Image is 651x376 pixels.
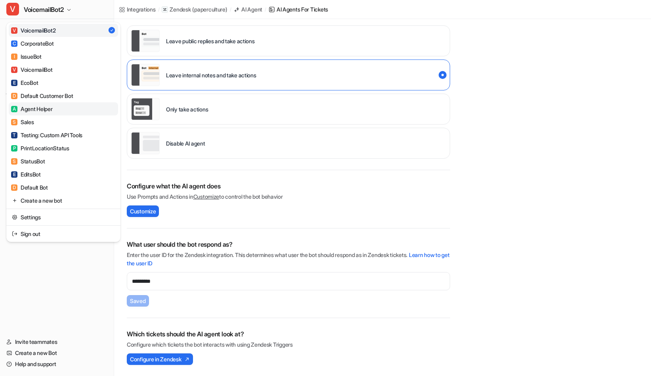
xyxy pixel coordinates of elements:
[11,26,55,35] div: VoicemailBot2
[6,3,19,15] span: V
[11,27,17,34] span: V
[11,105,53,113] div: Agent Helper
[9,211,118,224] a: Settings
[11,119,17,125] span: S
[11,131,82,139] div: Testing: Custom API Tools
[11,170,41,178] div: EditsBot
[11,158,17,165] span: S
[11,145,17,152] span: P
[9,227,118,240] a: Sign out
[11,184,17,191] span: D
[11,67,17,73] span: V
[11,132,17,138] span: T
[24,4,64,15] span: VoicemailBot2
[11,39,54,48] div: CorporateBot
[11,65,53,74] div: VoicemailBot
[11,157,45,165] div: StatusBot
[11,92,73,100] div: Default Customer Bot
[12,196,17,205] img: reset
[11,52,42,61] div: IssueBot
[11,171,17,178] span: E
[11,79,38,87] div: EcoBot
[11,40,17,47] span: C
[11,54,17,60] span: I
[11,93,17,99] span: D
[11,118,34,126] div: Sales
[12,230,17,238] img: reset
[11,106,17,112] span: A
[12,213,17,221] img: reset
[11,183,48,192] div: Default Bot
[11,80,17,86] span: E
[9,194,118,207] a: Create a new bot
[6,22,120,242] div: VVoicemailBot2
[11,144,69,152] div: PrintLocationStatus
